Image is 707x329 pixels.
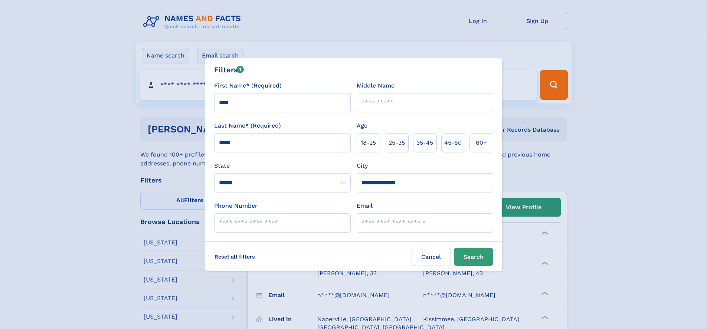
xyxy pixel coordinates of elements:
[389,138,405,147] span: 25‑35
[214,201,258,210] label: Phone Number
[357,161,368,170] label: City
[214,121,281,130] label: Last Name* (Required)
[214,161,351,170] label: State
[214,81,282,90] label: First Name* (Required)
[444,138,462,147] span: 45‑60
[214,64,244,75] div: Filters
[210,248,260,266] label: Reset all filters
[357,121,367,130] label: Age
[416,138,433,147] span: 35‑45
[357,81,395,90] label: Middle Name
[361,138,376,147] span: 18‑25
[454,248,493,266] button: Search
[476,138,487,147] span: 60+
[412,248,451,266] label: Cancel
[357,201,373,210] label: Email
